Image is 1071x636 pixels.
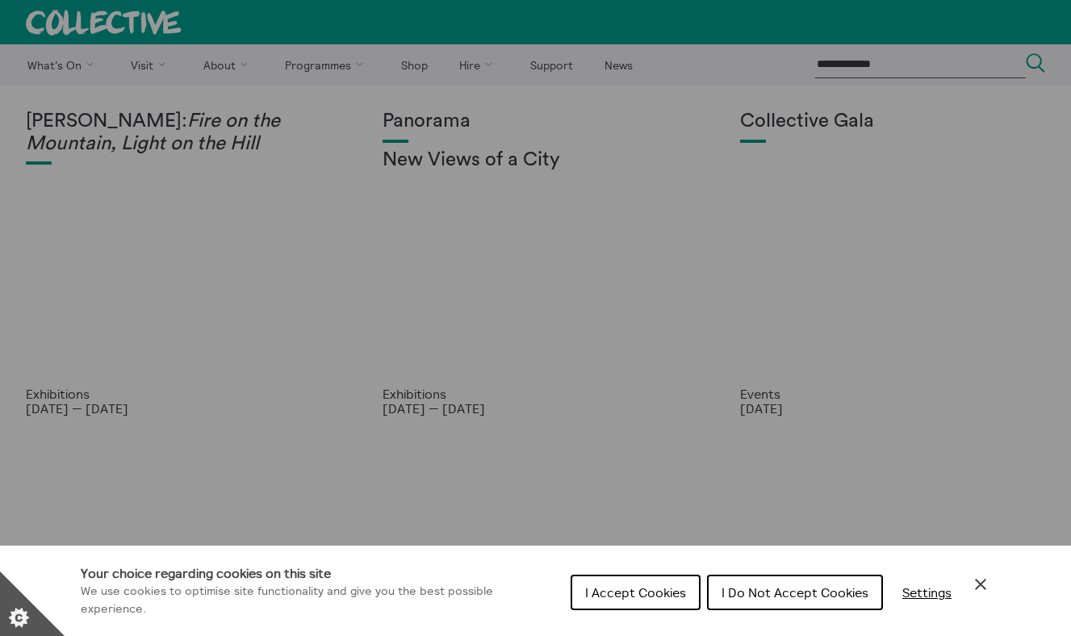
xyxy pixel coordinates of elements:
button: Close Cookie Control [971,575,990,594]
button: I Accept Cookies [571,575,701,610]
span: Settings [902,584,952,600]
span: I Accept Cookies [585,584,686,600]
button: Settings [889,576,964,609]
span: I Do Not Accept Cookies [722,584,868,600]
button: I Do Not Accept Cookies [707,575,883,610]
p: We use cookies to optimise site functionality and give you the best possible experience. [81,583,558,617]
h1: Your choice regarding cookies on this site [81,563,558,583]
